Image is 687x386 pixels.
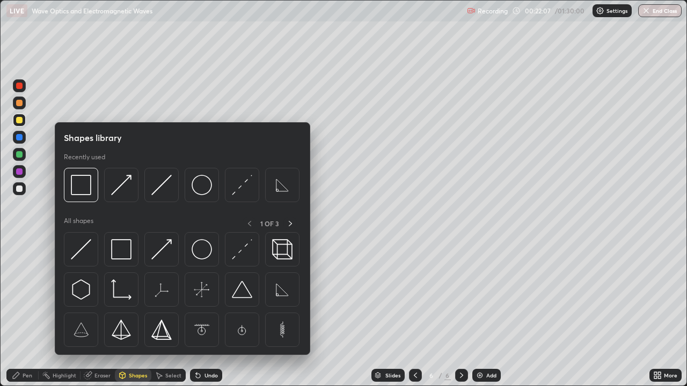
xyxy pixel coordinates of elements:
[165,373,181,378] div: Select
[64,131,122,144] h5: Shapes library
[71,175,91,195] img: svg+xml;charset=utf-8,%3Csvg%20xmlns%3D%22http%3A%2F%2Fwww.w3.org%2F2000%2Fsvg%22%20width%3D%2234...
[439,372,442,378] div: /
[204,373,218,378] div: Undo
[71,279,91,300] img: svg+xml;charset=utf-8,%3Csvg%20xmlns%3D%22http%3A%2F%2Fwww.w3.org%2F2000%2Fsvg%22%20width%3D%2230...
[71,320,91,340] img: svg+xml;charset=utf-8,%3Csvg%20xmlns%3D%22http%3A%2F%2Fwww.w3.org%2F2000%2Fsvg%22%20width%3D%2265...
[232,175,252,195] img: svg+xml;charset=utf-8,%3Csvg%20xmlns%3D%22http%3A%2F%2Fwww.w3.org%2F2000%2Fsvg%22%20width%3D%2230...
[476,371,484,380] img: add-slide-button
[385,373,400,378] div: Slides
[53,373,76,378] div: Highlight
[444,370,451,380] div: 6
[232,320,252,340] img: svg+xml;charset=utf-8,%3Csvg%20xmlns%3D%22http%3A%2F%2Fwww.w3.org%2F2000%2Fsvg%22%20width%3D%2265...
[71,239,91,259] img: svg+xml;charset=utf-8,%3Csvg%20xmlns%3D%22http%3A%2F%2Fwww.w3.org%2F2000%2Fsvg%22%20width%3D%2230...
[10,6,24,15] p: LIVE
[111,175,131,195] img: svg+xml;charset=utf-8,%3Csvg%20xmlns%3D%22http%3A%2F%2Fwww.w3.org%2F2000%2Fsvg%22%20width%3D%2230...
[272,279,293,300] img: svg+xml;charset=utf-8,%3Csvg%20xmlns%3D%22http%3A%2F%2Fwww.w3.org%2F2000%2Fsvg%22%20width%3D%2265...
[642,6,651,15] img: end-class-cross
[129,373,147,378] div: Shapes
[272,320,293,340] img: svg+xml;charset=utf-8,%3Csvg%20xmlns%3D%22http%3A%2F%2Fwww.w3.org%2F2000%2Fsvg%22%20width%3D%2265...
[272,239,293,259] img: svg+xml;charset=utf-8,%3Csvg%20xmlns%3D%22http%3A%2F%2Fwww.w3.org%2F2000%2Fsvg%22%20width%3D%2235...
[426,372,437,378] div: 6
[111,239,131,259] img: svg+xml;charset=utf-8,%3Csvg%20xmlns%3D%22http%3A%2F%2Fwww.w3.org%2F2000%2Fsvg%22%20width%3D%2234...
[32,6,152,15] p: Wave Optics and Electromagnetic Waves
[23,373,32,378] div: Pen
[232,239,252,259] img: svg+xml;charset=utf-8,%3Csvg%20xmlns%3D%22http%3A%2F%2Fwww.w3.org%2F2000%2Fsvg%22%20width%3D%2230...
[111,279,131,300] img: svg+xml;charset=utf-8,%3Csvg%20xmlns%3D%22http%3A%2F%2Fwww.w3.org%2F2000%2Fsvg%22%20width%3D%2233...
[151,239,172,259] img: svg+xml;charset=utf-8,%3Csvg%20xmlns%3D%22http%3A%2F%2Fwww.w3.org%2F2000%2Fsvg%22%20width%3D%2230...
[232,279,252,300] img: svg+xml;charset=utf-8,%3Csvg%20xmlns%3D%22http%3A%2F%2Fwww.w3.org%2F2000%2Fsvg%22%20width%3D%2238...
[94,373,111,378] div: Eraser
[638,4,682,17] button: End Class
[151,279,172,300] img: svg+xml;charset=utf-8,%3Csvg%20xmlns%3D%22http%3A%2F%2Fwww.w3.org%2F2000%2Fsvg%22%20width%3D%2265...
[111,320,131,340] img: svg+xml;charset=utf-8,%3Csvg%20xmlns%3D%22http%3A%2F%2Fwww.w3.org%2F2000%2Fsvg%22%20width%3D%2234...
[192,279,212,300] img: svg+xml;charset=utf-8,%3Csvg%20xmlns%3D%22http%3A%2F%2Fwww.w3.org%2F2000%2Fsvg%22%20width%3D%2265...
[664,373,677,378] div: More
[260,219,279,228] p: 1 OF 3
[606,8,627,13] p: Settings
[467,6,476,15] img: recording.375f2c34.svg
[151,320,172,340] img: svg+xml;charset=utf-8,%3Csvg%20xmlns%3D%22http%3A%2F%2Fwww.w3.org%2F2000%2Fsvg%22%20width%3D%2234...
[478,7,508,15] p: Recording
[151,175,172,195] img: svg+xml;charset=utf-8,%3Csvg%20xmlns%3D%22http%3A%2F%2Fwww.w3.org%2F2000%2Fsvg%22%20width%3D%2230...
[486,373,496,378] div: Add
[192,239,212,259] img: svg+xml;charset=utf-8,%3Csvg%20xmlns%3D%22http%3A%2F%2Fwww.w3.org%2F2000%2Fsvg%22%20width%3D%2236...
[596,6,604,15] img: class-settings-icons
[64,153,105,161] p: Recently used
[192,320,212,340] img: svg+xml;charset=utf-8,%3Csvg%20xmlns%3D%22http%3A%2F%2Fwww.w3.org%2F2000%2Fsvg%22%20width%3D%2265...
[272,175,293,195] img: svg+xml;charset=utf-8,%3Csvg%20xmlns%3D%22http%3A%2F%2Fwww.w3.org%2F2000%2Fsvg%22%20width%3D%2265...
[64,217,93,230] p: All shapes
[192,175,212,195] img: svg+xml;charset=utf-8,%3Csvg%20xmlns%3D%22http%3A%2F%2Fwww.w3.org%2F2000%2Fsvg%22%20width%3D%2236...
